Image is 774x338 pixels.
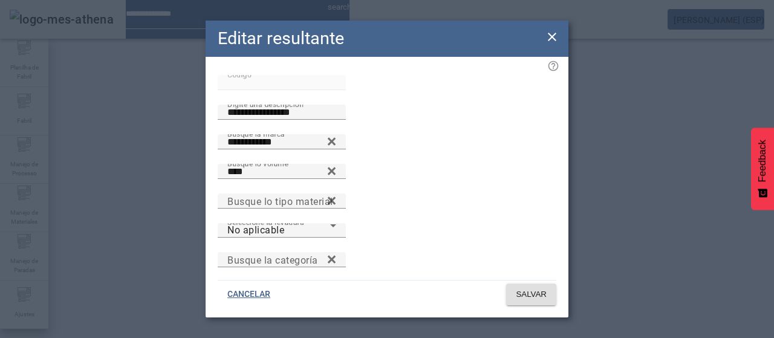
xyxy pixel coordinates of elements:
input: Number [227,135,336,149]
mat-label: Busque la marca [227,129,285,138]
span: SALVAR [516,288,547,301]
span: No aplicable [227,224,284,236]
mat-label: Código [227,70,252,79]
button: Feedback - Mostrar pesquisa [751,128,774,210]
input: Number [227,253,336,267]
span: Feedback [757,140,768,182]
input: Number [227,194,336,209]
mat-label: Busque lo tipo material [227,195,333,207]
mat-label: Busque la categoría [227,254,318,265]
mat-label: Busque lo volume [227,159,288,167]
button: SALVAR [506,284,556,305]
button: CANCELAR [218,284,280,305]
input: Number [227,164,336,179]
h2: Editar resultante [218,25,344,51]
mat-label: Digite una descripción [227,100,304,108]
span: CANCELAR [227,288,270,301]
